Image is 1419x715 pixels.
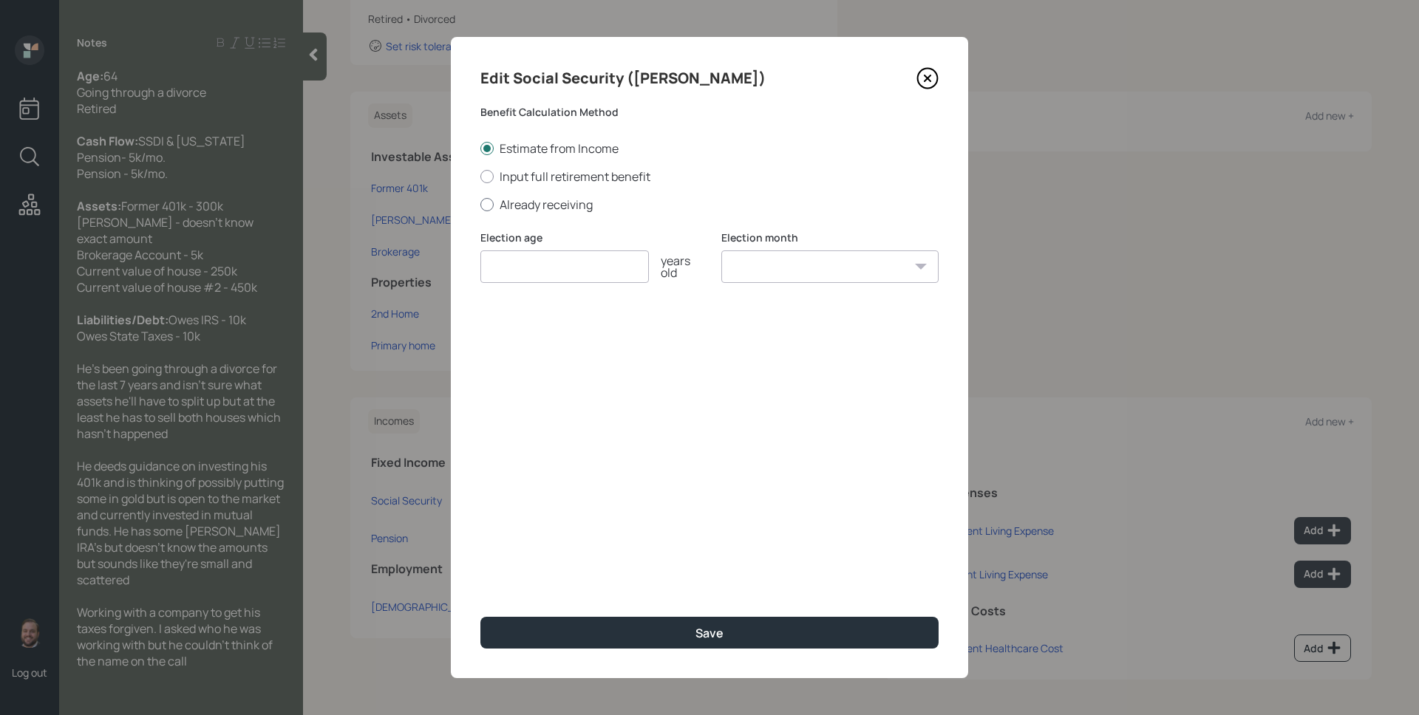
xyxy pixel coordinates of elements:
label: Input full retirement benefit [480,168,939,185]
label: Estimate from Income [480,140,939,157]
label: Already receiving [480,196,939,213]
h4: Edit Social Security ([PERSON_NAME]) [480,66,766,90]
label: Benefit Calculation Method [480,105,939,120]
div: years old [649,255,698,278]
label: Election age [480,230,698,245]
button: Save [480,617,939,649]
div: Save [695,625,724,641]
label: Election month [721,230,939,245]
